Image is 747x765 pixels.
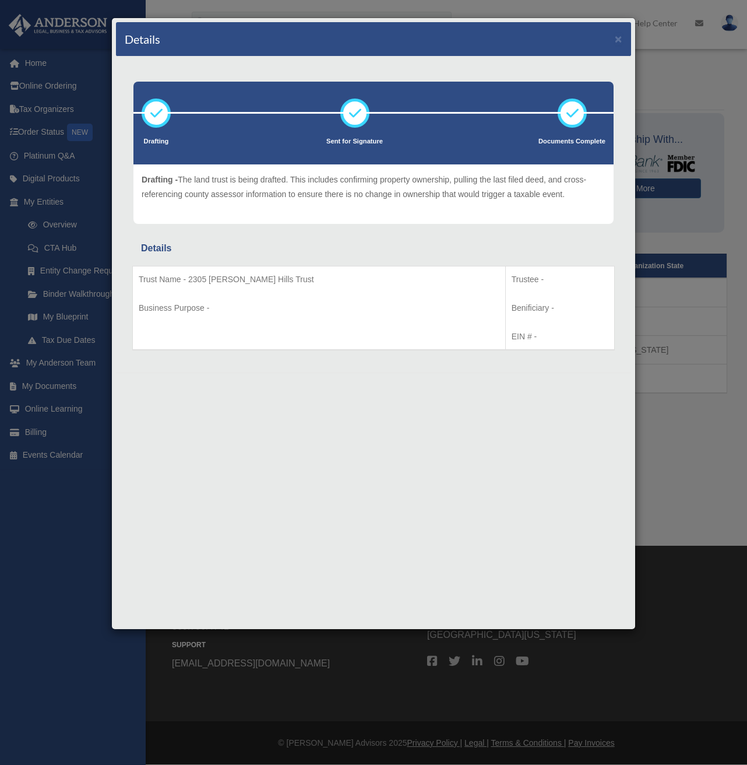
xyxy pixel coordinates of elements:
p: Trust Name - 2305 [PERSON_NAME] Hills Trust [139,272,499,287]
p: Trustee - [512,272,608,287]
button: × [615,33,622,45]
p: Benificiary - [512,301,608,315]
div: Details [141,240,606,257]
h4: Details [125,31,160,47]
p: The land trust is being drafted. This includes confirming property ownership, pulling the last fi... [142,173,605,201]
p: Documents Complete [538,136,605,148]
p: EIN # - [512,329,608,344]
p: Drafting [142,136,171,148]
p: Business Purpose - [139,301,499,315]
p: Sent for Signature [326,136,383,148]
span: Drafting - [142,175,178,184]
